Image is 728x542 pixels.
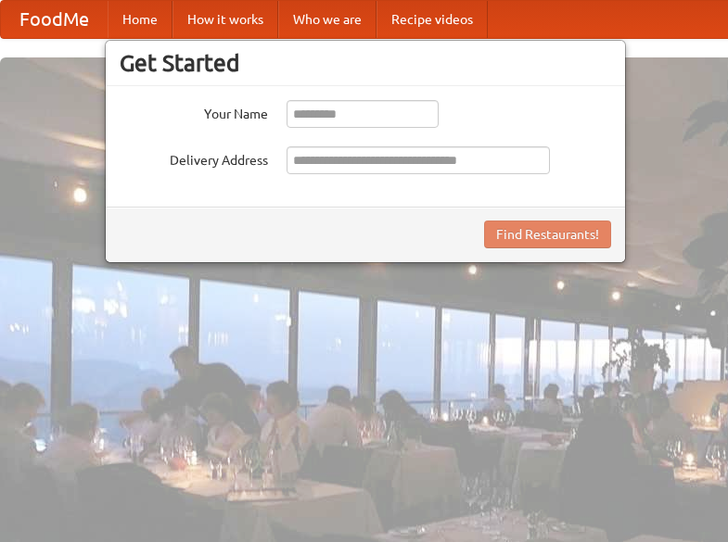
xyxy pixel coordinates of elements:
[108,1,172,38] a: Home
[377,1,488,38] a: Recipe videos
[120,146,268,170] label: Delivery Address
[1,1,108,38] a: FoodMe
[484,221,611,248] button: Find Restaurants!
[120,100,268,123] label: Your Name
[120,49,611,77] h3: Get Started
[172,1,278,38] a: How it works
[278,1,377,38] a: Who we are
